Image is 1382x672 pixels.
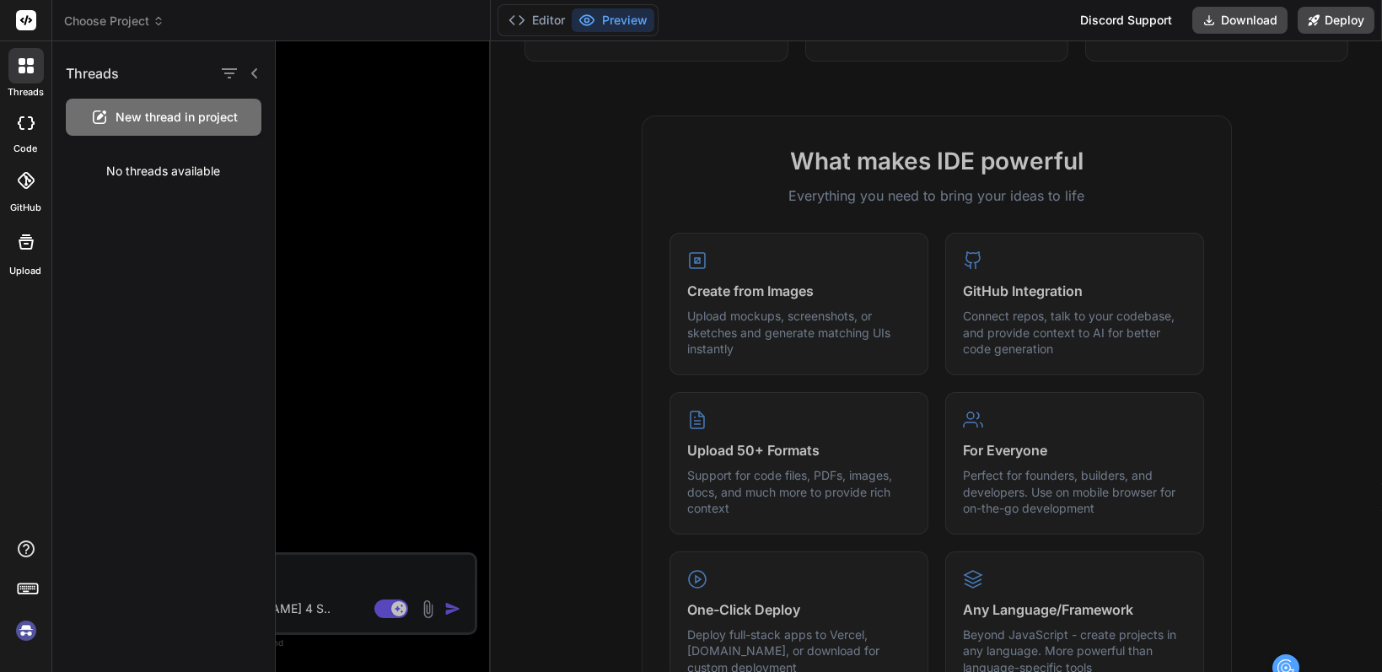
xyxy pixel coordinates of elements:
[10,264,42,278] label: Upload
[64,13,164,30] span: Choose Project
[1070,7,1182,34] div: Discord Support
[14,142,38,156] label: code
[1298,7,1374,34] button: Deploy
[12,616,40,645] img: signin
[116,109,239,126] span: New thread in project
[8,85,44,99] label: threads
[10,201,41,215] label: GitHub
[572,8,654,32] button: Preview
[52,149,275,193] div: No threads available
[66,63,119,83] h1: Threads
[1192,7,1288,34] button: Download
[502,8,572,32] button: Editor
